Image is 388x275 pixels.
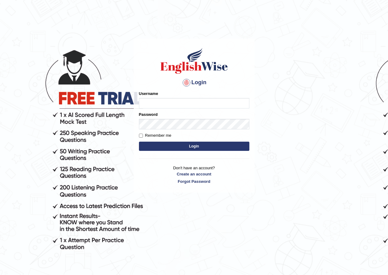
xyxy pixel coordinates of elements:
[139,112,158,117] label: Password
[139,179,249,184] a: Forgot Password
[139,134,143,138] input: Remember me
[139,132,171,139] label: Remember me
[139,142,249,151] button: Login
[139,78,249,88] h4: Login
[139,171,249,177] a: Create an account
[159,47,229,75] img: Logo of English Wise sign in for intelligent practice with AI
[139,91,158,96] label: Username
[139,165,249,184] p: Don't have an account?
